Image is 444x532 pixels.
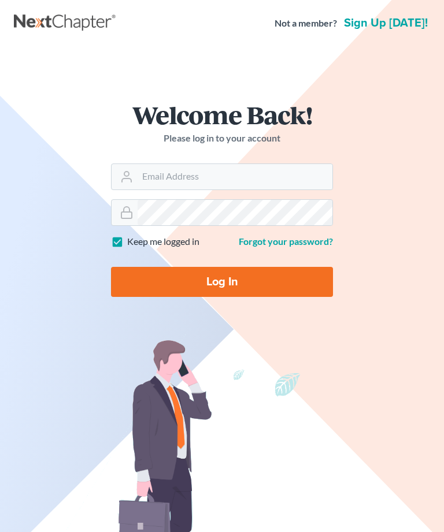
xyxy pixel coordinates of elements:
input: Email Address [138,164,332,189]
strong: Not a member? [275,17,337,30]
a: Forgot your password? [239,236,333,247]
h1: Welcome Back! [111,102,333,127]
label: Keep me logged in [127,235,199,248]
input: Log In [111,267,333,297]
a: Sign up [DATE]! [342,17,430,29]
p: Please log in to your account [111,132,333,145]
